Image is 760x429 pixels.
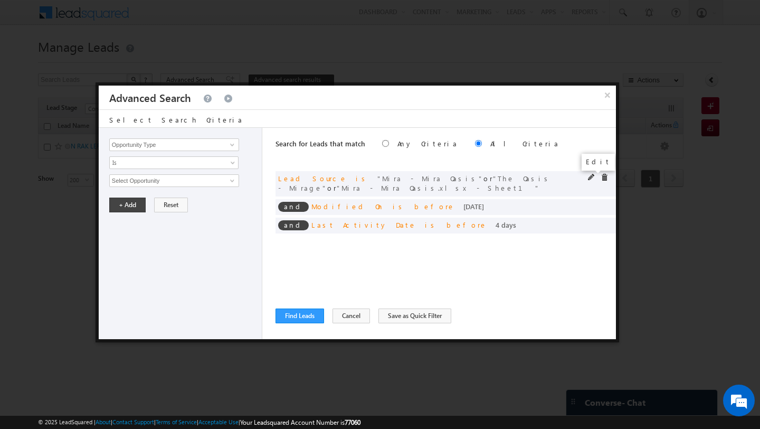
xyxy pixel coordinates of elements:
[599,86,616,104] button: ×
[109,156,239,169] a: Is
[278,174,552,192] span: The Oasis - Mirage
[356,174,369,183] span: is
[109,138,239,151] input: Type to Search
[275,139,365,148] span: Search for Leads that match
[278,174,552,192] span: or or
[110,158,224,167] span: Is
[109,115,243,124] span: Select Search Criteria
[278,202,309,212] span: and
[463,202,484,211] span: [DATE]
[311,202,384,211] span: Modified On
[38,417,360,427] span: © 2025 LeadSquared | | | | |
[224,139,237,150] a: Show All Items
[377,174,483,183] span: Mira - Mira Oasis
[173,5,198,31] div: Minimize live chat window
[109,86,191,109] h3: Advanced Search
[378,309,451,323] button: Save as Quick Filter
[109,198,146,212] button: + Add
[96,418,111,425] a: About
[18,55,44,69] img: d_60004797649_company_0_60004797649
[496,220,516,229] span: 4 days
[156,418,197,425] a: Terms of Service
[14,98,193,316] textarea: Type your message and hit 'Enter'
[393,202,455,211] span: is before
[55,55,177,69] div: Chat with us now
[112,418,154,425] a: Contact Support
[240,418,360,426] span: Your Leadsquared Account Number is
[144,325,192,340] em: Start Chat
[278,220,309,230] span: and
[345,418,360,426] span: 77060
[224,175,237,186] a: Show All Items
[337,183,540,192] span: Mira - Mira Oasis.xlsx - Sheet1
[311,220,416,229] span: Last Activity Date
[425,220,487,229] span: is before
[109,174,239,187] input: Type to Search
[154,198,188,212] button: Reset
[490,139,559,148] label: All Criteria
[278,174,347,183] span: Lead Source
[397,139,458,148] label: Any Criteria
[582,154,615,171] div: Edit
[198,418,239,425] a: Acceptable Use
[332,309,370,323] button: Cancel
[275,309,324,323] button: Find Leads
